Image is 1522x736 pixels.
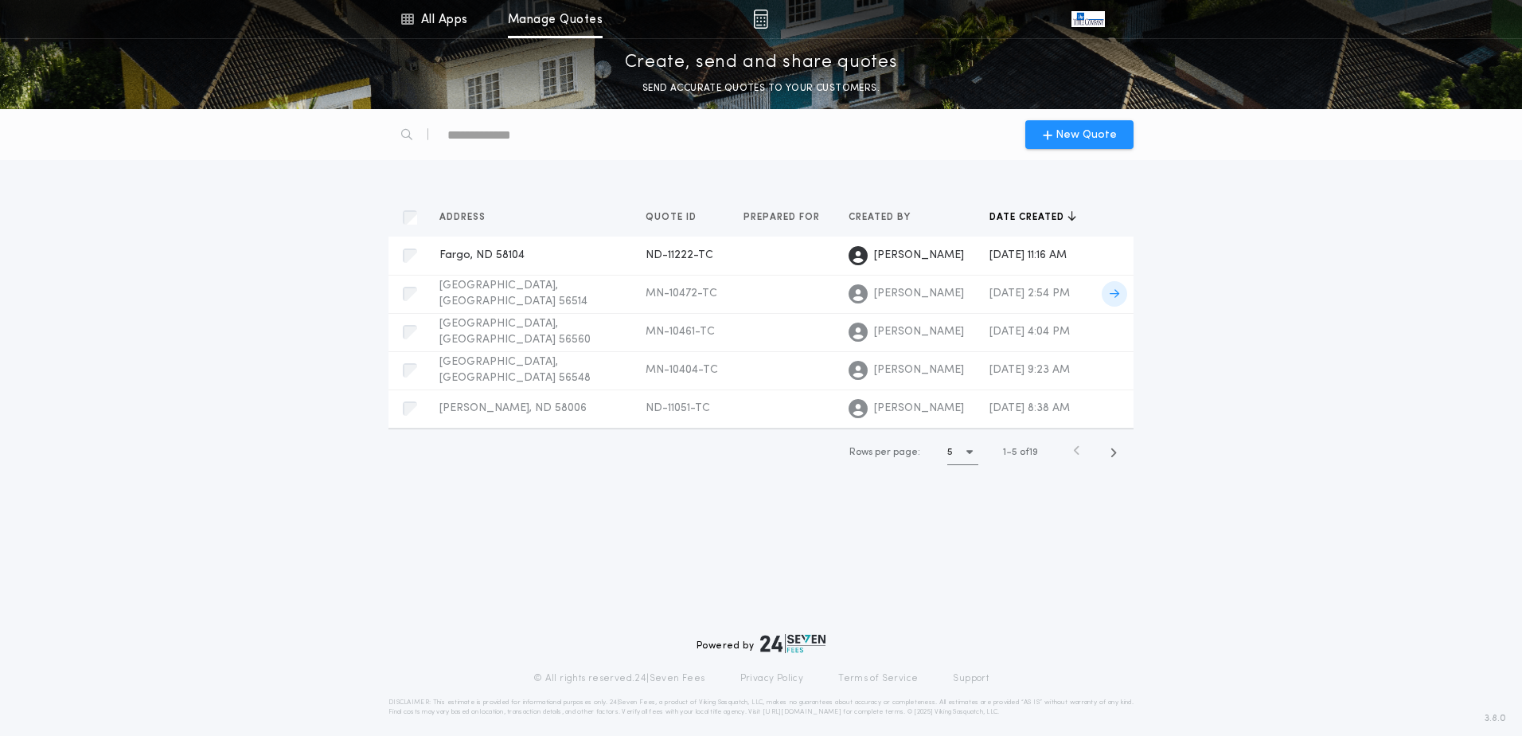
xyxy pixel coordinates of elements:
span: Created by [849,211,914,224]
span: [DATE] 9:23 AM [989,364,1070,376]
a: Support [953,672,989,685]
a: Terms of Service [838,672,918,685]
a: [URL][DOMAIN_NAME] [763,709,841,715]
span: [PERSON_NAME] [874,401,964,417]
span: ND-11222-TC [646,249,713,261]
span: [PERSON_NAME] [874,286,964,302]
button: New Quote [1025,120,1134,149]
h1: 5 [947,444,953,460]
span: Rows per page: [849,448,920,457]
button: Date created [989,209,1076,225]
span: [PERSON_NAME], ND 58006 [439,402,587,414]
span: Quote ID [646,211,700,224]
button: Created by [849,209,923,225]
img: vs-icon [1071,11,1105,27]
span: MN-10472-TC [646,288,717,299]
img: logo [760,634,825,653]
span: Prepared for [743,211,823,224]
span: 5 [1012,448,1017,457]
span: 3.8.0 [1485,711,1506,726]
span: Fargo, ND 58104 [439,249,525,261]
span: [PERSON_NAME] [874,362,964,378]
p: DISCLAIMER: This estimate is provided for informational purposes only. 24|Seven Fees, a product o... [388,698,1134,717]
span: ND-11051-TC [646,402,710,414]
button: Address [439,209,498,225]
span: Date created [989,211,1067,224]
img: img [753,10,768,29]
span: [GEOGRAPHIC_DATA], [GEOGRAPHIC_DATA] 56560 [439,318,591,346]
span: MN-10404-TC [646,364,718,376]
span: [GEOGRAPHIC_DATA], [GEOGRAPHIC_DATA] 56548 [439,356,591,384]
span: 1 [1003,448,1006,457]
p: © All rights reserved. 24|Seven Fees [533,672,705,685]
span: [PERSON_NAME] [874,324,964,340]
span: Address [439,211,489,224]
span: [DATE] 2:54 PM [989,288,1070,299]
button: 5 [947,440,978,465]
span: New Quote [1056,127,1117,143]
a: Privacy Policy [740,672,804,685]
span: [DATE] 8:38 AM [989,402,1070,414]
p: SEND ACCURATE QUOTES TO YOUR CUSTOMERS. [642,80,880,96]
span: MN-10461-TC [646,326,715,338]
button: Quote ID [646,209,708,225]
span: [PERSON_NAME] [874,248,964,264]
p: Create, send and share quotes [625,50,898,76]
span: of 19 [1020,445,1038,460]
span: [DATE] 4:04 PM [989,326,1070,338]
div: Powered by [697,634,825,653]
span: [DATE] 11:16 AM [989,249,1067,261]
span: [GEOGRAPHIC_DATA], [GEOGRAPHIC_DATA] 56514 [439,280,587,307]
